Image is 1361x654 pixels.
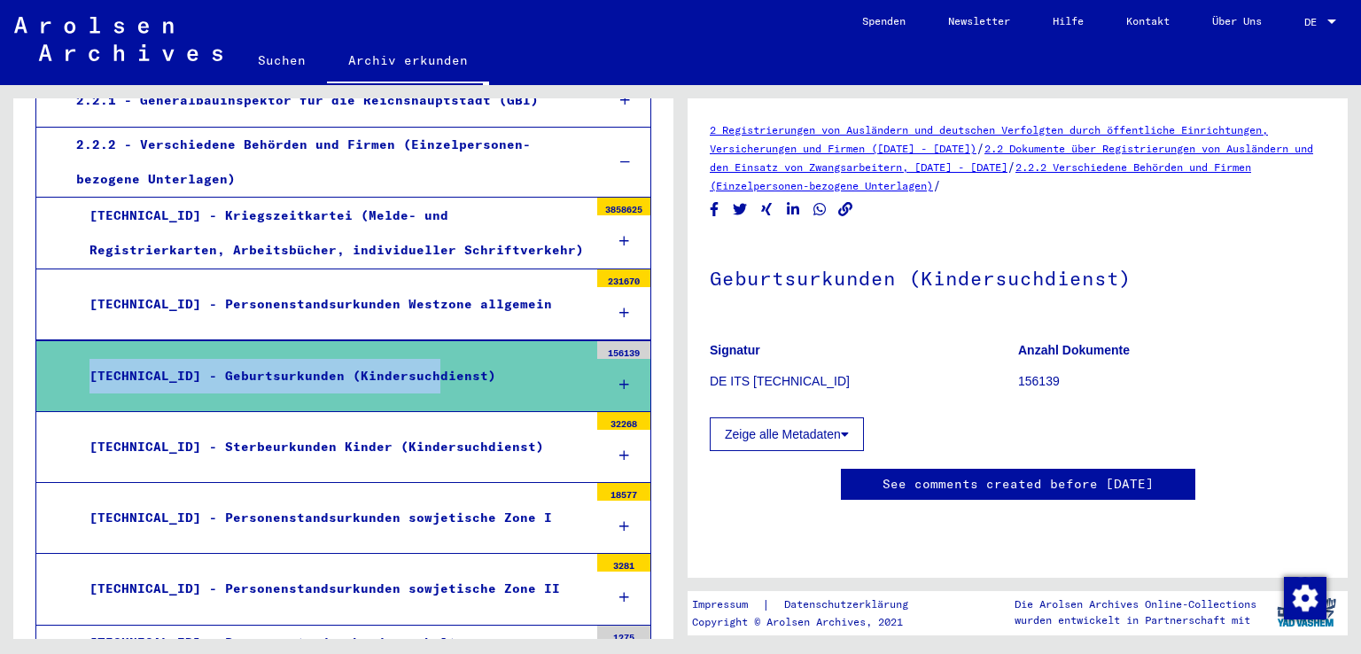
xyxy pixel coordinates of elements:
div: [TECHNICAL_ID] - Geburtsurkunden (Kindersuchdienst) [76,359,588,393]
div: 3281 [597,554,650,572]
div: 18577 [597,483,650,501]
div: 3858625 [597,198,650,215]
div: [TECHNICAL_ID] - Kriegszeitkartei (Melde- und Registrierkarten, Arbeitsbücher, individueller Schr... [76,199,588,268]
div: [TECHNICAL_ID] - Personenstandsurkunden sowjetische Zone II [76,572,588,606]
b: Signatur [710,343,760,357]
h1: Geburtsurkunden (Kindersuchdienst) [710,237,1326,315]
b: Anzahl Dokumente [1018,343,1130,357]
div: 156139 [597,341,650,359]
div: 2.2.1 - Generalbauinspektor für die Reichshauptstadt (GBI) [63,83,590,118]
a: 2.2 Dokumente über Registrierungen von Ausländern und den Einsatz von Zwangsarbeitern, [DATE] - [... [710,142,1313,174]
div: [TECHNICAL_ID] - Sterbeurkunden Kinder (Kindersuchdienst) [76,430,588,464]
div: 32268 [597,412,650,430]
img: yv_logo.png [1273,590,1340,635]
a: See comments created before [DATE] [883,475,1154,494]
button: Share on Twitter [731,199,750,221]
p: Die Arolsen Archives Online-Collections [1015,596,1256,612]
span: / [976,140,984,156]
div: 1275 [597,626,650,643]
a: Archiv erkunden [327,39,489,85]
div: | [692,596,929,614]
p: wurden entwickelt in Partnerschaft mit [1015,612,1256,628]
span: DE [1304,16,1324,28]
a: 2 Registrierungen von Ausländern und deutschen Verfolgten durch öffentliche Einrichtungen, Versic... [710,123,1268,155]
a: Datenschutzerklärung [770,596,929,614]
a: Impressum [692,596,762,614]
div: [TECHNICAL_ID] - Personenstandsurkunden sowjetische Zone I [76,501,588,535]
a: Suchen [237,39,327,82]
div: 231670 [597,269,650,287]
button: Zeige alle Metadaten [710,417,864,451]
p: Copyright © Arolsen Archives, 2021 [692,614,929,630]
button: Share on WhatsApp [811,199,829,221]
p: DE ITS [TECHNICAL_ID] [710,372,1017,391]
button: Share on Facebook [705,199,724,221]
div: 2.2.2 - Verschiedene Behörden und Firmen (Einzelpersonen-bezogene Unterlagen) [63,128,590,197]
button: Share on LinkedIn [784,199,803,221]
span: / [933,177,941,193]
button: Copy link [836,199,855,221]
img: Zustimmung ändern [1284,577,1326,619]
img: Arolsen_neg.svg [14,17,222,61]
div: [TECHNICAL_ID] - Personenstandsurkunden Westzone allgemein [76,287,588,322]
span: / [1007,159,1015,175]
p: 156139 [1018,372,1326,391]
button: Share on Xing [758,199,776,221]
